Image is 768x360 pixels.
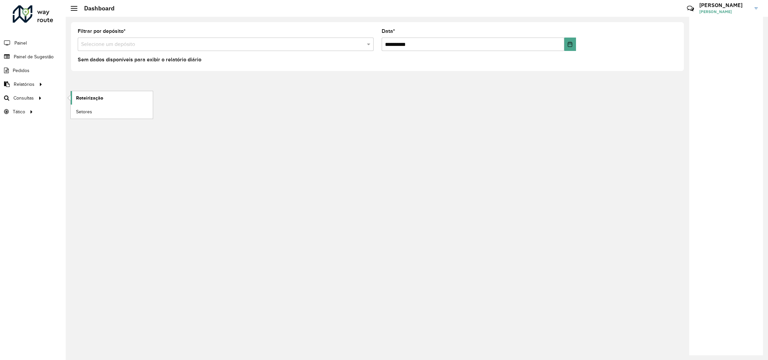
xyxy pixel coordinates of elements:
[13,108,25,115] span: Tático
[14,53,54,60] span: Painel de Sugestão
[699,9,750,15] span: [PERSON_NAME]
[13,67,29,74] span: Pedidos
[13,95,34,102] span: Consultas
[78,27,126,35] label: Filtrar por depósito
[77,5,115,12] h2: Dashboard
[382,27,395,35] label: Data
[699,2,750,8] h3: [PERSON_NAME]
[78,56,201,64] label: Sem dados disponíveis para exibir o relatório diário
[564,38,576,51] button: Choose Date
[14,81,35,88] span: Relatórios
[683,1,698,16] a: Contato Rápido
[76,108,92,115] span: Setores
[76,95,103,102] span: Roteirização
[14,40,27,47] span: Painel
[71,91,153,105] a: Roteirização
[71,105,153,118] a: Setores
